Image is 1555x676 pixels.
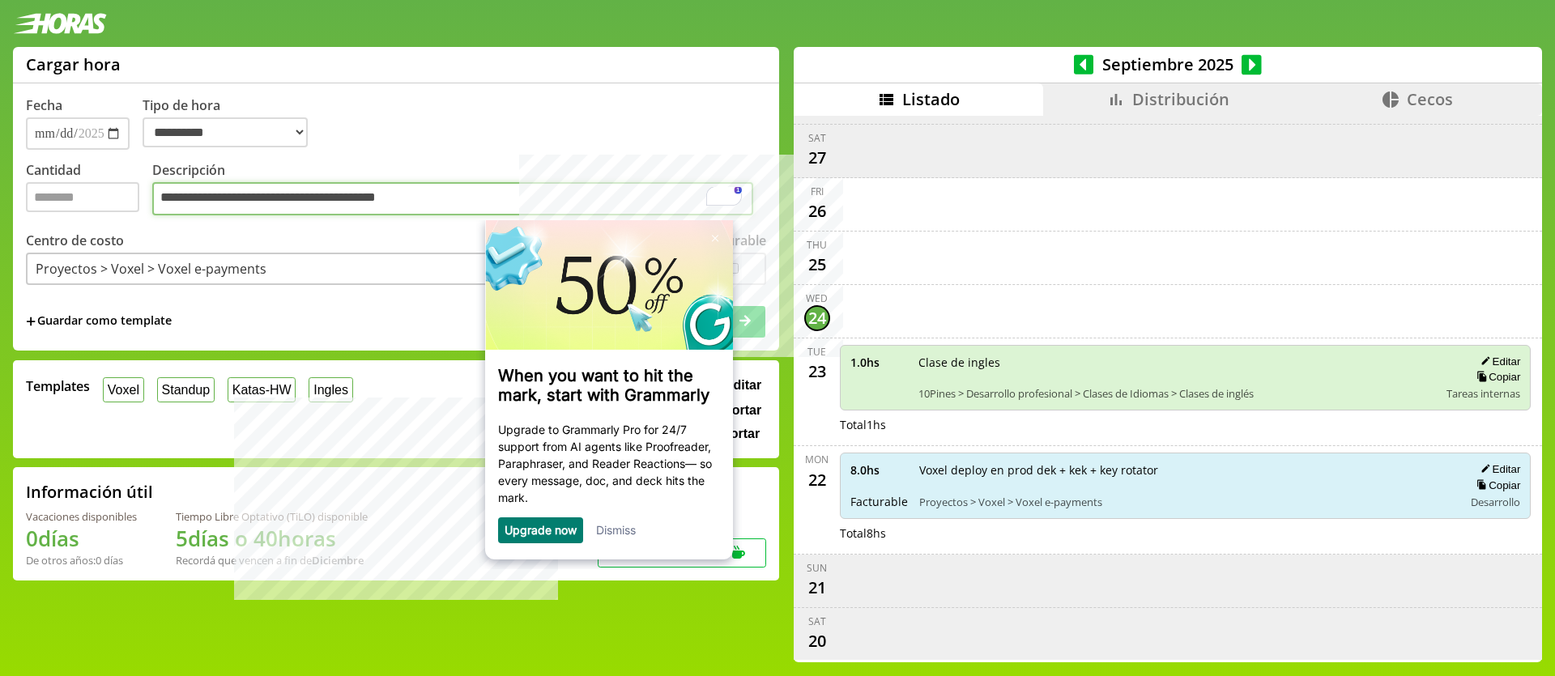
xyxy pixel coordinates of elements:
[807,345,826,359] div: Tue
[36,260,266,278] div: Proyectos > Voxel > Voxel e-payments
[228,377,296,402] button: Katas-HW
[26,312,172,330] span: +Guardar como template
[1472,370,1520,384] button: Copiar
[805,453,829,466] div: Mon
[13,13,107,34] img: logotipo
[176,553,368,568] div: Recordá que vencen a fin de
[152,182,753,216] textarea: To enrich screen reader interactions, please activate Accessibility in Grammarly extension settings
[1446,386,1520,401] span: Tareas internas
[26,312,36,330] span: +
[103,377,144,402] button: Voxel
[1471,495,1520,509] span: Desarrollo
[804,466,830,492] div: 22
[26,377,90,395] span: Templates
[808,614,826,628] div: Sat
[120,303,160,317] a: Dismiss
[850,355,907,370] span: 1.0 hs
[152,161,766,220] label: Descripción
[176,524,368,553] h1: 5 días o 40 horas
[850,462,908,478] span: 8.0 hs
[143,117,308,147] select: Tipo de hora
[807,238,827,252] div: Thu
[1472,478,1520,492] button: Copiar
[804,359,830,385] div: 23
[804,198,830,224] div: 26
[794,116,1542,661] div: scrollable content
[157,377,215,402] button: Standup
[918,386,1436,401] span: 10Pines > Desarrollo profesional > Clases de Idiomas > Clases de inglés
[26,232,124,249] label: Centro de costo
[26,182,139,212] input: Cantidad
[811,185,824,198] div: Fri
[143,96,321,150] label: Tipo de hora
[28,303,100,317] a: Upgrade now
[804,252,830,278] div: 25
[1476,462,1520,476] button: Editar
[918,355,1436,370] span: Clase de ingles
[309,377,352,402] button: Ingles
[808,131,826,145] div: Sat
[26,553,137,568] div: De otros años: 0 días
[236,15,242,22] img: close_x_white.png
[804,575,830,601] div: 21
[850,494,908,509] span: Facturable
[1132,88,1229,110] span: Distribución
[840,417,1532,432] div: Total 1 hs
[804,628,830,654] div: 20
[1407,88,1453,110] span: Cecos
[26,96,62,114] label: Fecha
[26,481,153,503] h2: Información útil
[26,509,137,524] div: Vacaciones disponibles
[1093,53,1242,75] span: Septiembre 2025
[312,553,364,568] b: Diciembre
[26,161,152,220] label: Cantidad
[806,291,828,305] div: Wed
[26,53,121,75] h1: Cargar hora
[919,495,1453,509] span: Proyectos > Voxel > Voxel e-payments
[22,146,244,185] h3: When you want to hit the mark, start with Grammarly
[22,201,244,286] p: Upgrade to Grammarly Pro for 24/7 support from AI agents like Proofreader, Paraphraser, and Reade...
[725,378,761,393] span: Editar
[902,88,960,110] span: Listado
[919,462,1453,478] span: Voxel deploy en prod dek + kek + key rotator
[176,509,368,524] div: Tiempo Libre Optativo (TiLO) disponible
[26,524,137,553] h1: 0 días
[804,145,830,171] div: 27
[807,561,827,575] div: Sun
[1476,355,1520,368] button: Editar
[840,525,1532,541] div: Total 8 hs
[804,305,830,331] div: 24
